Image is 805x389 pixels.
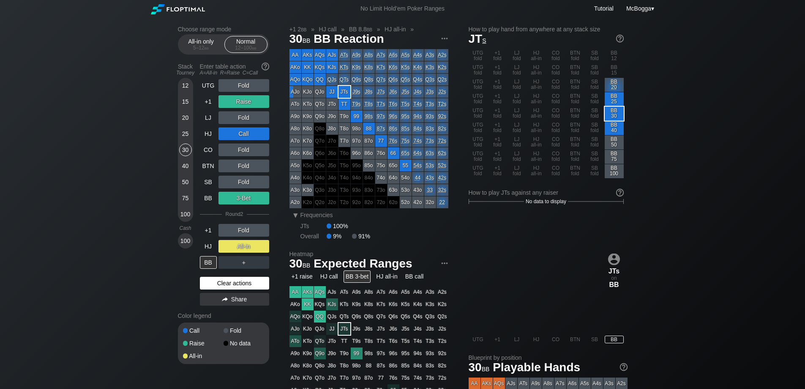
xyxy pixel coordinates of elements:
div: On the cusp: play or fold. [412,160,424,171]
div: On the cusp: play or fold. [412,61,424,73]
div: BB 100 [605,164,624,178]
div: UTG fold [469,121,488,135]
img: Floptimal logo [151,4,205,14]
div: On the cusp: play or fold. [400,135,412,147]
div: HJ all-in [527,92,546,106]
img: help.32db89a4.svg [615,34,625,43]
div: Enter table action [200,60,269,79]
div: +1 fold [488,121,507,135]
div: Fold [218,111,269,124]
div: +1 fold [488,150,507,164]
div: On the cusp: play or fold. [424,135,436,147]
img: help.32db89a4.svg [261,62,270,71]
div: BTN fold [566,121,585,135]
div: On the cusp: play or fold. [387,110,399,122]
div: LJ fold [508,121,527,135]
div: On the cusp: play or fold. [351,98,363,110]
div: AKo [289,61,301,73]
div: BB 75 [605,150,624,164]
div: 100% fold in prior round [302,160,314,171]
div: JTo [326,98,338,110]
div: A9o [289,110,301,122]
div: 86o [363,147,375,159]
div: T8o [338,123,350,135]
div: K6o [302,147,314,159]
div: LJ fold [508,63,527,77]
div: BTN fold [566,92,585,106]
div: A=All-in R=Raise C=Call [200,70,269,76]
div: 43o [412,184,424,196]
div: AQs [314,49,326,61]
div: +1 [200,95,217,108]
div: SB fold [585,107,604,121]
div: On the cusp: play or fold. [437,74,448,86]
div: On the cusp: play or fold. [351,49,363,61]
div: K7o [302,135,314,147]
div: On the cusp: play or fold. [351,61,363,73]
div: Q9o [314,110,326,122]
div: LJ [200,111,217,124]
div: Fold [218,143,269,156]
div: On the cusp: play or fold. [412,49,424,61]
div: HJ all-in [527,107,546,121]
div: 76o [375,147,387,159]
div: K9o [302,110,314,122]
div: SB fold [585,150,604,164]
h2: Choose range mode [178,26,269,33]
div: KQo [302,74,314,86]
div: On the cusp: play or fold. [363,74,375,86]
div: 66 [387,147,399,159]
span: » [406,26,418,33]
div: AKs [302,49,314,61]
div: Fold [218,176,269,188]
div: A4o [289,172,301,184]
div: On the cusp: play or fold. [424,61,436,73]
div: JTs [338,86,350,98]
div: Fold [224,328,264,334]
div: A6o [289,147,301,159]
div: A5o [289,160,301,171]
div: KJo [302,86,314,98]
div: 100% fold in prior round [314,123,326,135]
div: AQo [289,74,301,86]
div: LJ fold [508,78,527,92]
div: On the cusp: play or fold. [437,98,448,110]
div: On the cusp: play or fold. [363,86,375,98]
div: BTN fold [566,78,585,92]
div: On the cusp: play or fold. [363,61,375,73]
div: 87o [363,135,375,147]
div: T7o [338,135,350,147]
div: 100% fold in prior round [314,135,326,147]
div: On the cusp: play or fold. [351,74,363,86]
span: bb [205,45,209,51]
div: HJ all-in [527,164,546,178]
div: UTG fold [469,63,488,77]
div: HJ all-in [527,63,546,77]
div: On the cusp: play or fold. [605,78,624,92]
div: 30 [179,143,192,156]
div: Raise [183,340,224,346]
div: BTN fold [566,164,585,178]
div: On the cusp: play or fold. [424,86,436,98]
div: AA [289,49,301,61]
div: 96o [351,147,363,159]
div: On the cusp: play or fold. [375,98,387,110]
div: 74o [375,172,387,184]
div: On the cusp: play or fold. [412,147,424,159]
div: On the cusp: play or fold. [424,184,436,196]
div: 100% fold in prior round [351,172,363,184]
div: All-in [183,353,224,359]
div: CO fold [546,135,565,149]
div: 98o [351,123,363,135]
img: ellipsis.fd386fe8.svg [440,259,449,268]
div: On the cusp: play or fold. [387,49,399,61]
div: On the cusp: play or fold. [437,160,448,171]
div: BTN fold [566,49,585,63]
div: JJ [326,86,338,98]
div: ▾ [624,4,655,13]
div: 65o [387,160,399,171]
div: On the cusp: play or fold. [424,147,436,159]
div: LJ fold [508,150,527,164]
span: s [482,35,486,44]
div: UTG fold [469,49,488,63]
